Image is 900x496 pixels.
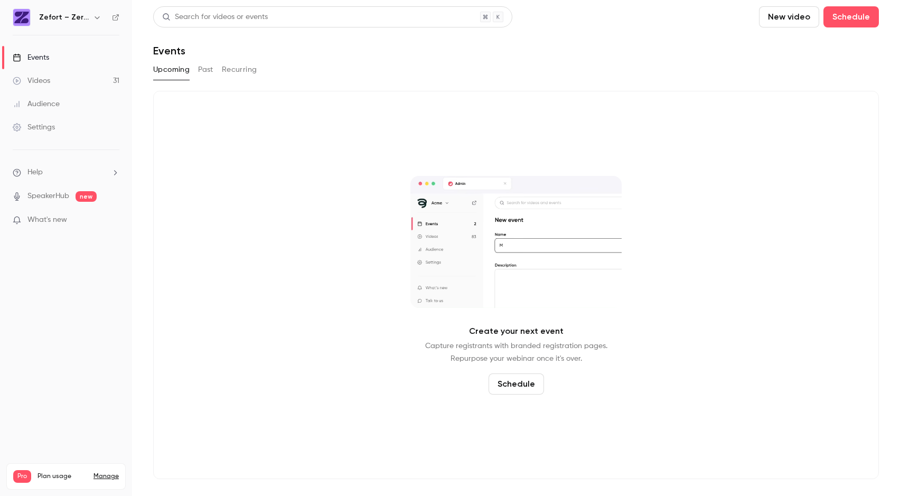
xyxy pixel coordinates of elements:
[13,52,49,63] div: Events
[222,61,257,78] button: Recurring
[13,167,119,178] li: help-dropdown-opener
[759,6,819,27] button: New video
[13,76,50,86] div: Videos
[153,61,190,78] button: Upcoming
[13,470,31,483] span: Pro
[198,61,213,78] button: Past
[425,340,607,365] p: Capture registrants with branded registration pages. Repurpose your webinar once it's over.
[153,44,185,57] h1: Events
[93,472,119,481] a: Manage
[489,373,544,395] button: Schedule
[27,191,69,202] a: SpeakerHub
[162,12,268,23] div: Search for videos or events
[107,216,119,225] iframe: Noticeable Trigger
[823,6,879,27] button: Schedule
[37,472,87,481] span: Plan usage
[76,191,97,202] span: new
[13,122,55,133] div: Settings
[469,325,564,338] p: Create your next event
[27,214,67,226] span: What's new
[27,167,43,178] span: Help
[13,99,60,109] div: Audience
[39,12,89,23] h6: Zefort – Zero-Effort Contract Management
[13,9,30,26] img: Zefort – Zero-Effort Contract Management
